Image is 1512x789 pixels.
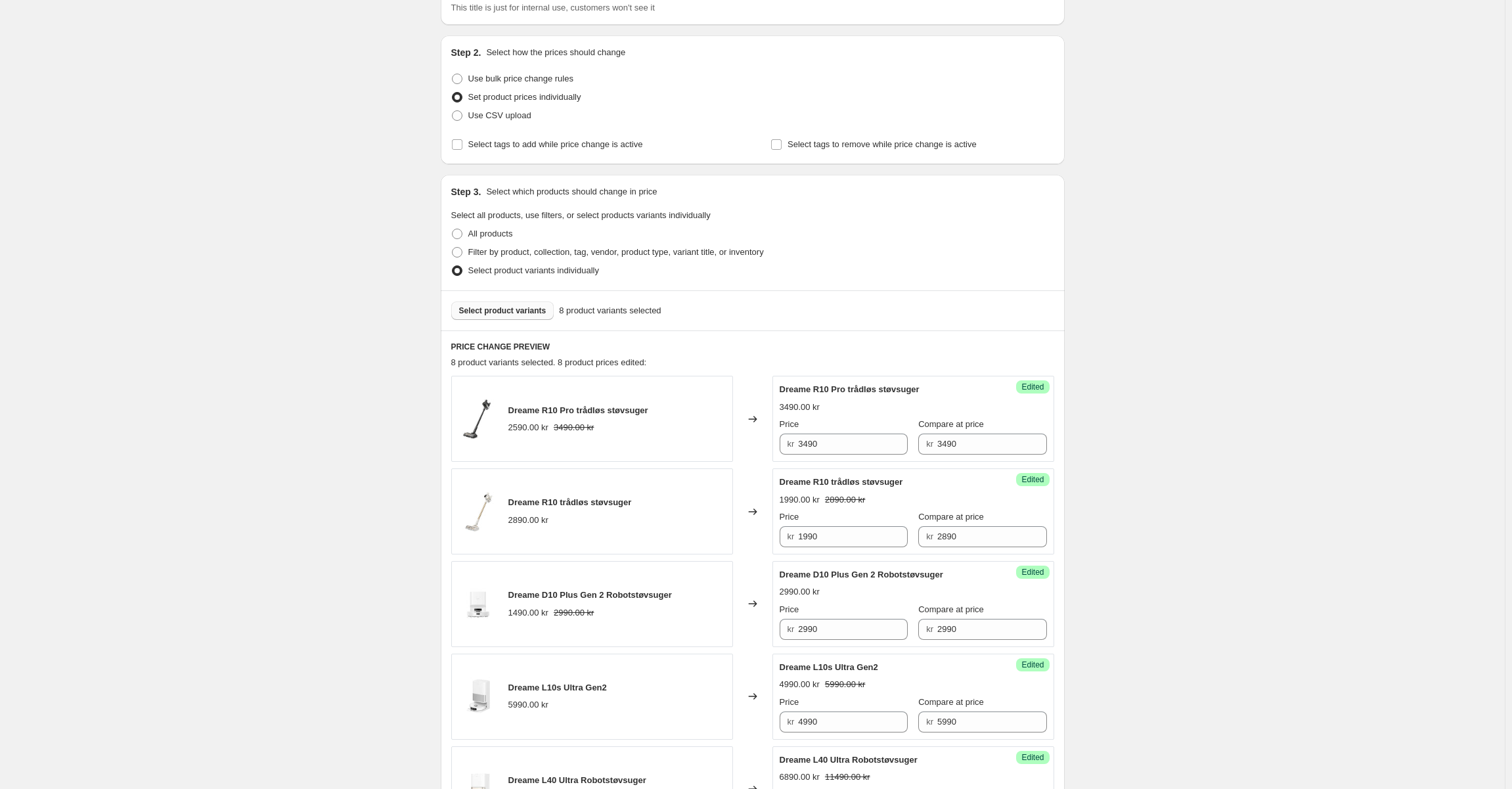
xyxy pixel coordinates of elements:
p: Select which products should change in price [486,185,657,198]
span: 8 product variants selected [559,304,661,317]
span: Dreame L40 Ultra Robotstøvsuger [780,755,918,765]
div: 2590.00 kr [508,421,548,434]
span: All products [468,229,513,238]
span: kr [788,439,795,449]
span: Filter by product, collection, tag, vendor, product type, variant title, or inventory [468,247,764,257]
span: Select product variants individually [468,265,599,275]
span: Dreame D10 Plus Gen 2 Robotstøvsuger [780,570,943,579]
span: Compare at price [918,512,984,522]
strike: 3490.00 kr [554,421,594,434]
strike: 11490.00 kr [825,771,870,784]
span: Dreame L40 Ultra Robotstøvsuger [508,775,646,785]
h2: Step 3. [451,185,481,198]
span: Edited [1021,474,1044,485]
span: Select tags to remove while price change is active [788,139,977,149]
span: Select tags to add while price change is active [468,139,643,149]
span: kr [788,717,795,727]
span: Dreame R10 trådløs støvsuger [780,477,903,487]
span: Use CSV upload [468,110,531,120]
span: Dreame L10s Ultra Gen2 [508,683,607,692]
div: 1490.00 kr [508,606,548,620]
span: Edited [1021,752,1044,763]
div: 5990.00 kr [508,698,548,711]
h2: Step 2. [451,46,481,59]
button: Select product variants [451,302,554,320]
span: Edited [1021,567,1044,577]
div: 1990.00 kr [780,493,820,507]
strike: 2990.00 kr [554,606,594,620]
span: Select product variants [459,305,546,316]
span: Compare at price [918,697,984,707]
div: 3490.00 kr [780,401,820,414]
span: Compare at price [918,604,984,614]
div: 2890.00 kr [508,514,548,527]
span: Use bulk price change rules [468,74,573,83]
img: 6391ace427ade714b70fb966024ae804_c463ca6e-2593-49d4-883d-219f11b0066b_80x.jpg [458,399,498,439]
strike: 2890.00 kr [825,493,865,507]
span: kr [788,624,795,634]
span: 8 product variants selected. 8 product prices edited: [451,357,647,367]
span: Price [780,604,799,614]
div: 4990.00 kr [780,678,820,691]
span: Dreame R10 Pro trådløs støvsuger [780,384,920,394]
img: Total-Front-02_80x.jpg [458,584,498,623]
h6: PRICE CHANGE PREVIEW [451,342,1054,352]
div: 6890.00 kr [780,771,820,784]
span: Price [780,697,799,707]
span: This title is just for internal use, customers won't see it [451,3,655,12]
span: Set product prices individually [468,92,581,102]
div: 2990.00 kr [780,585,820,598]
span: kr [788,531,795,541]
span: kr [926,624,933,634]
p: Select how the prices should change [486,46,625,59]
span: Price [780,419,799,429]
span: Edited [1021,382,1044,392]
span: kr [926,531,933,541]
span: Compare at price [918,419,984,429]
span: Dreame R10 trådløs støvsuger [508,497,632,507]
span: Select all products, use filters, or select products variants individually [451,210,711,220]
span: Dreame D10 Plus Gen 2 Robotstøvsuger [508,590,672,600]
span: Dreame R10 Pro trådløs støvsuger [508,405,648,415]
span: Price [780,512,799,522]
img: 6391ace427ade714b70fb966024ae804_937e70db-78ec-49cb-8385-ffa217b45f2a_80x.jpg [458,492,498,531]
span: kr [926,717,933,727]
img: BaseStationChargingDock_738c3172-de89-47d2-acf4-ae1a74d8baeb_80x.jpg [458,677,498,716]
span: kr [926,439,933,449]
span: Edited [1021,660,1044,670]
strike: 5990.00 kr [825,678,865,691]
span: Dreame L10s Ultra Gen2 [780,662,878,672]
